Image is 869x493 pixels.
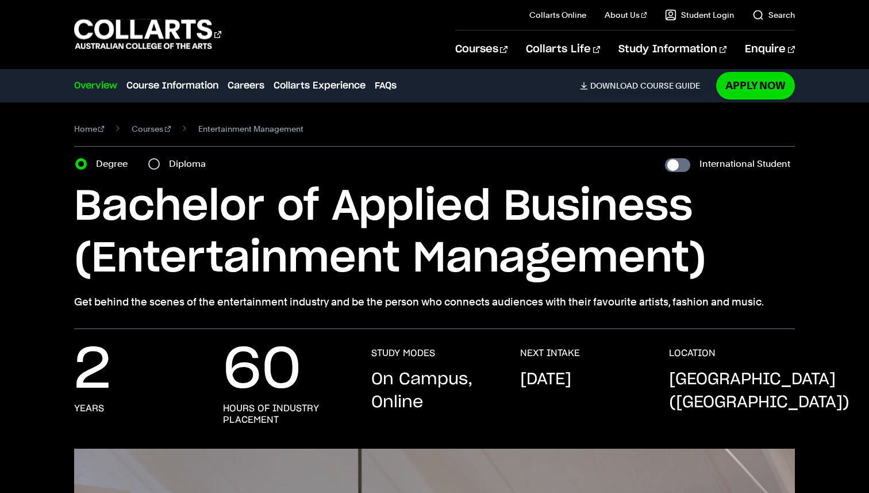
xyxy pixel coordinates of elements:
[520,347,580,359] h3: NEXT INTAKE
[132,121,171,137] a: Courses
[223,403,349,426] h3: hours of industry placement
[520,368,571,391] p: [DATE]
[716,72,795,99] a: Apply Now
[669,368,849,414] p: [GEOGRAPHIC_DATA] ([GEOGRAPHIC_DATA])
[526,30,600,68] a: Collarts Life
[455,30,507,68] a: Courses
[618,30,726,68] a: Study Information
[665,9,734,21] a: Student Login
[699,156,790,172] label: International Student
[223,347,301,393] p: 60
[274,79,366,93] a: Collarts Experience
[580,81,709,91] a: DownloadCourse Guide
[371,347,435,359] h3: STUDY MODES
[752,9,795,21] a: Search
[74,294,795,310] p: Get behind the scenes of the entertainment industry and be the person who connects audiences with...
[74,181,795,285] h1: Bachelor of Applied Business (Entertainment Management)
[669,347,716,359] h3: LOCATION
[74,18,221,51] div: Go to homepage
[228,79,264,93] a: Careers
[529,9,586,21] a: Collarts Online
[126,79,218,93] a: Course Information
[371,368,497,414] p: On Campus, Online
[590,81,638,91] span: Download
[74,403,104,414] h3: years
[198,121,303,137] span: Entertainment Management
[375,79,397,93] a: FAQs
[605,9,647,21] a: About Us
[745,30,795,68] a: Enquire
[74,121,105,137] a: Home
[169,156,213,172] label: Diploma
[74,79,117,93] a: Overview
[74,347,111,393] p: 2
[96,156,134,172] label: Degree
